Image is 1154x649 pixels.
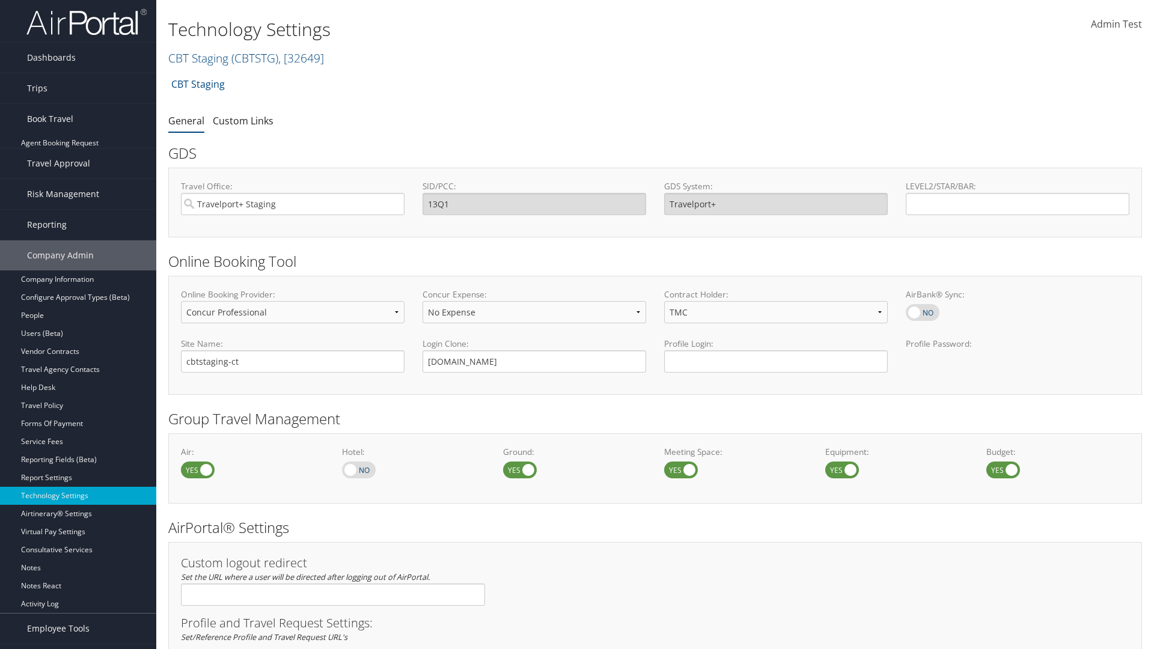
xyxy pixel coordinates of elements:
[171,72,225,96] a: CBT Staging
[27,148,90,178] span: Travel Approval
[664,350,888,373] input: Profile Login:
[906,304,939,321] label: AirBank® Sync
[181,617,1129,629] h3: Profile and Travel Request Settings:
[27,73,47,103] span: Trips
[27,43,76,73] span: Dashboards
[27,240,94,270] span: Company Admin
[664,288,888,300] label: Contract Holder:
[168,409,1142,429] h2: Group Travel Management
[168,517,1142,538] h2: AirPortal® Settings
[423,180,646,192] label: SID/PCC:
[664,180,888,192] label: GDS System:
[27,210,67,240] span: Reporting
[181,338,405,350] label: Site Name:
[825,446,968,458] label: Equipment:
[27,614,90,644] span: Employee Tools
[906,338,1129,372] label: Profile Password:
[664,338,888,372] label: Profile Login:
[181,632,347,642] em: Set/Reference Profile and Travel Request URL's
[906,288,1129,300] label: AirBank® Sync:
[181,557,485,569] h3: Custom logout redirect
[664,446,807,458] label: Meeting Space:
[26,8,147,36] img: airportal-logo.png
[213,114,273,127] a: Custom Links
[1091,6,1142,43] a: Admin Test
[423,288,646,300] label: Concur Expense:
[168,50,324,66] a: CBT Staging
[168,251,1142,272] h2: Online Booking Tool
[181,180,405,192] label: Travel Office:
[181,446,324,458] label: Air:
[27,179,99,209] span: Risk Management
[278,50,324,66] span: , [ 32649 ]
[168,17,817,42] h1: Technology Settings
[181,571,430,582] em: Set the URL where a user will be directed after logging out of AirPortal.
[423,338,646,350] label: Login Clone:
[168,143,1133,163] h2: GDS
[27,104,73,134] span: Book Travel
[168,114,204,127] a: General
[181,288,405,300] label: Online Booking Provider:
[342,446,485,458] label: Hotel:
[231,50,278,66] span: ( CBTSTG )
[986,446,1129,458] label: Budget:
[1091,17,1142,31] span: Admin Test
[906,180,1129,192] label: LEVEL2/STAR/BAR:
[503,446,646,458] label: Ground:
